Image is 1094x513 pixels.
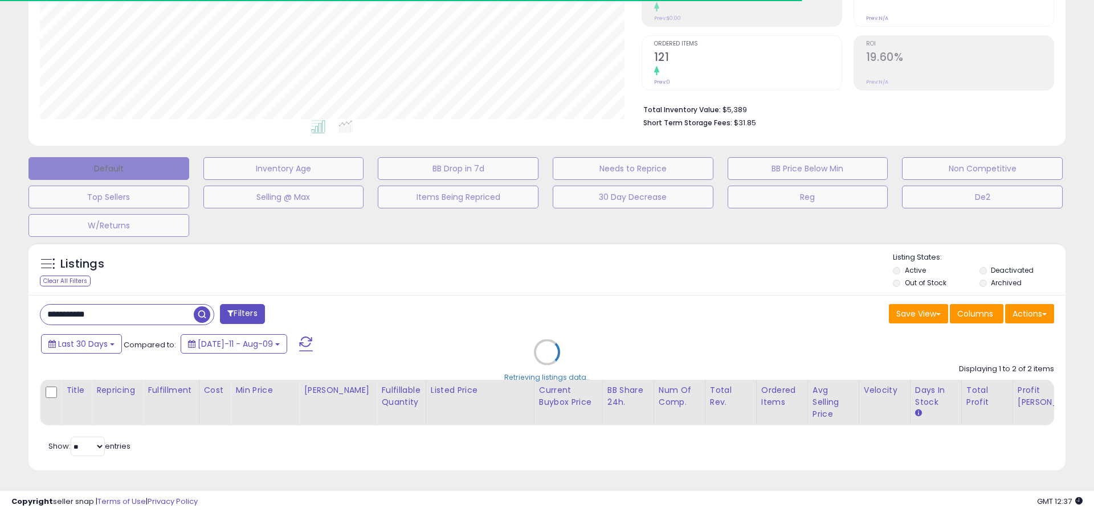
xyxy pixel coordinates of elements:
[504,372,590,382] div: Retrieving listings data..
[654,41,842,47] span: Ordered Items
[378,157,538,180] button: BB Drop in 7d
[1037,496,1083,507] span: 2025-09-9 12:37 GMT
[654,51,842,66] h2: 121
[553,186,713,208] button: 30 Day Decrease
[11,496,198,507] div: seller snap | |
[203,186,364,208] button: Selling @ Max
[728,186,888,208] button: Reg
[866,15,888,22] small: Prev: N/A
[643,105,721,114] b: Total Inventory Value:
[148,496,198,507] a: Privacy Policy
[654,79,670,85] small: Prev: 0
[203,157,364,180] button: Inventory Age
[866,79,888,85] small: Prev: N/A
[97,496,146,507] a: Terms of Use
[643,118,732,128] b: Short Term Storage Fees:
[866,51,1054,66] h2: 19.60%
[902,186,1063,208] button: De2
[902,157,1063,180] button: Non Competitive
[11,496,53,507] strong: Copyright
[28,186,189,208] button: Top Sellers
[728,157,888,180] button: BB Price Below Min
[28,214,189,237] button: W/Returns
[866,41,1054,47] span: ROI
[654,15,681,22] small: Prev: $0.00
[28,157,189,180] button: Default
[553,157,713,180] button: Needs to Reprice
[734,117,756,128] span: $31.85
[643,102,1046,116] li: $5,389
[378,186,538,208] button: Items Being Repriced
